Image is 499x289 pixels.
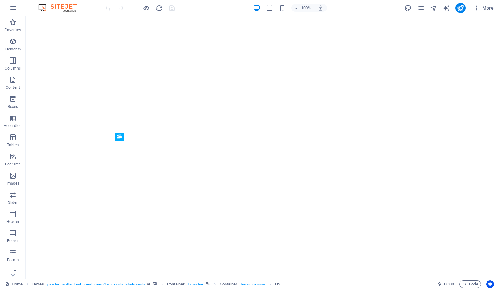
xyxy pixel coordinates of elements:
p: Columns [5,66,21,71]
button: reload [155,4,163,12]
i: This element contains a background [153,282,157,286]
p: Accordion [4,123,22,128]
span: Click to select. Double-click to edit [275,280,280,288]
button: 100% [291,4,314,12]
i: This element is a customizable preset [147,282,150,286]
button: Usercentrics [486,280,494,288]
i: AI Writer [443,4,450,12]
i: Publish [457,4,464,12]
span: Code [462,280,478,288]
i: Pages (Ctrl+Alt+S) [417,4,424,12]
p: Header [6,219,19,224]
span: . boxes-box-inner [240,280,265,288]
span: 00 00 [444,280,454,288]
button: design [404,4,412,12]
i: On resize automatically adjust zoom level to fit chosen device. [318,5,323,11]
button: navigator [430,4,438,12]
h6: Session time [437,280,454,288]
p: Forms [7,257,19,262]
p: Boxes [8,104,18,109]
button: Code [459,280,481,288]
img: Editor Logo [37,4,85,12]
p: Elements [5,47,21,52]
button: text_generator [443,4,450,12]
h6: 100% [301,4,311,12]
p: Favorites [4,27,21,33]
span: Click to select. Double-click to edit [167,280,185,288]
button: Click here to leave preview mode and continue editing [142,4,150,12]
i: Design (Ctrl+Alt+Y) [404,4,412,12]
span: : [448,282,449,286]
p: Tables [7,142,19,148]
span: More [473,5,494,11]
i: Reload page [155,4,163,12]
span: Click to select. Double-click to edit [220,280,238,288]
a: Click to cancel selection. Double-click to open Pages [5,280,23,288]
p: Features [5,162,20,167]
i: This element is linked [206,282,210,286]
p: Images [6,181,20,186]
nav: breadcrumb [32,280,281,288]
button: publish [455,3,466,13]
span: Click to select. Double-click to edit [32,280,44,288]
p: Slider [8,200,18,205]
button: pages [417,4,425,12]
p: Footer [7,238,19,243]
i: Navigator [430,4,437,12]
span: . parallax .parallax-fixed .preset-boxes-v3-icons-outside-kids-events [46,280,145,288]
button: More [471,3,496,13]
p: Content [6,85,20,90]
span: . boxes-box [187,280,204,288]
